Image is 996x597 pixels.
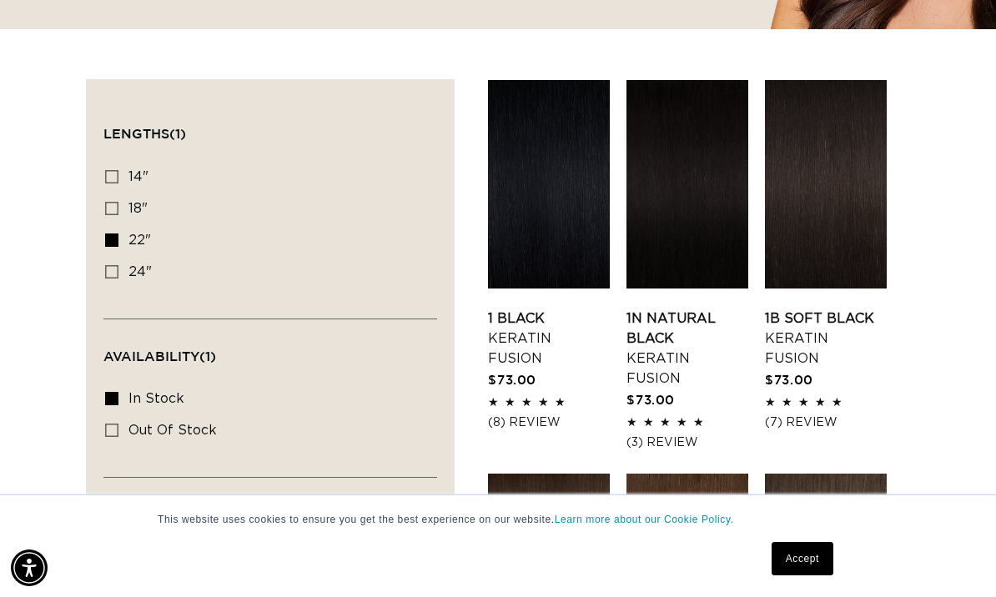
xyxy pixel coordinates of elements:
[626,309,748,389] a: 1N Natural Black Keratin Fusion
[128,392,184,405] span: In stock
[913,517,996,597] iframe: Chat Widget
[169,126,186,141] span: (1)
[128,170,148,183] span: 14"
[103,478,437,538] summary: Color Shades (0 selected)
[199,349,216,364] span: (1)
[555,514,734,525] a: Learn more about our Cookie Policy.
[103,97,437,157] summary: Lengths (1 selected)
[103,319,437,379] summary: Availability (1 selected)
[11,549,48,586] div: Accessibility Menu
[103,349,216,364] span: Availability
[128,233,151,247] span: 22"
[128,424,217,437] span: Out of stock
[772,542,833,575] a: Accept
[488,309,610,369] a: 1 Black Keratin Fusion
[158,512,838,527] p: This website uses cookies to ensure you get the best experience on our website.
[103,126,186,141] span: Lengths
[128,265,152,278] span: 24"
[765,309,887,369] a: 1B Soft Black Keratin Fusion
[128,202,148,215] span: 18"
